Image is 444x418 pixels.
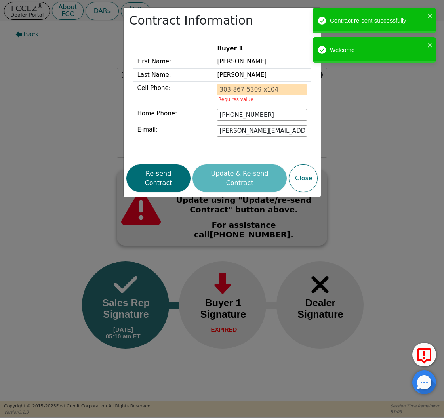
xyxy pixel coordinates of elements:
[427,40,433,50] button: close
[133,55,213,69] td: First Name:
[133,123,213,139] td: E-mail:
[330,16,425,25] div: Contract re-sent successfully
[412,343,436,366] button: Report Error to FCC
[218,97,306,102] p: Requires value
[289,164,318,192] button: Close
[217,84,307,95] input: 303-867-5309 x104
[213,42,311,55] th: Buyer 1
[213,55,311,69] td: [PERSON_NAME]
[213,68,311,82] td: [PERSON_NAME]
[133,68,213,82] td: Last Name:
[130,13,253,28] h2: Contract Information
[133,82,213,107] td: Cell Phone:
[126,164,191,192] button: Re-send Contract
[330,46,425,55] div: Welcome
[217,109,307,121] input: 303-867-5309 x104
[427,11,433,20] button: close
[133,107,213,123] td: Home Phone:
